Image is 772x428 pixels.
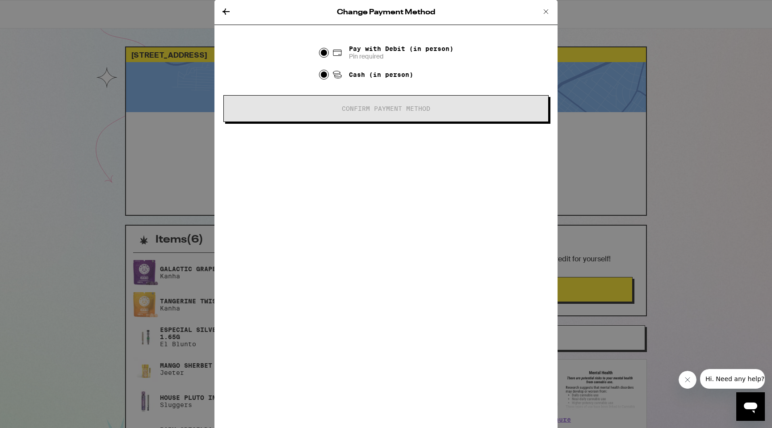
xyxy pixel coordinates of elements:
[342,105,430,112] span: Confirm Payment Method
[736,392,765,421] iframe: Button to launch messaging window
[349,45,453,52] span: Pay with Debit (in person)
[223,95,549,122] button: Confirm Payment Method
[349,71,413,78] span: Cash (in person)
[679,371,696,389] iframe: Close message
[349,52,453,60] span: Pin required
[700,369,765,389] iframe: Message from company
